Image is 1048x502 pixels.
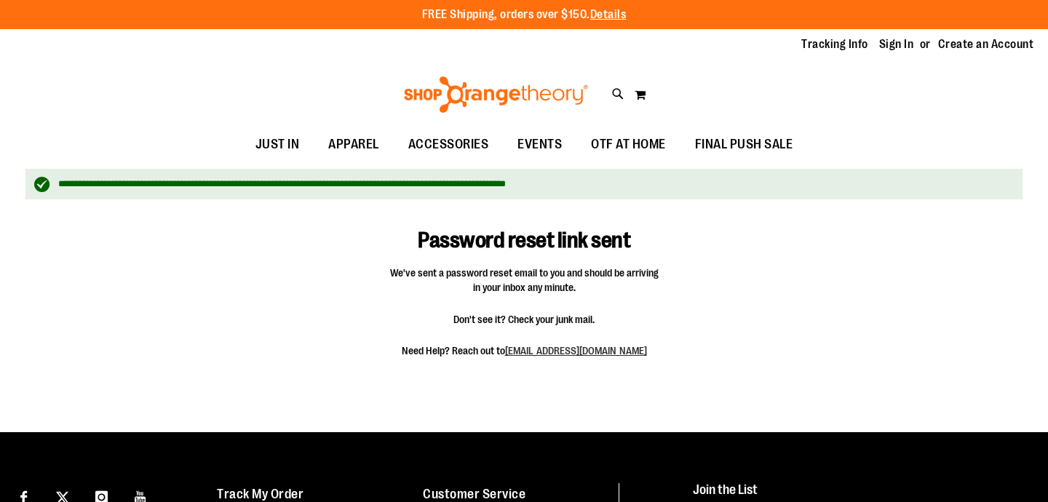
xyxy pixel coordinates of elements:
[389,266,659,295] span: We've sent a password reset email to you and should be arriving in your inbox any minute.
[328,128,379,161] span: APPAREL
[879,36,914,52] a: Sign In
[314,128,394,162] a: APPAREL
[590,8,627,21] a: Details
[503,128,576,162] a: EVENTS
[255,128,300,161] span: JUST IN
[394,128,504,162] a: ACCESSORIES
[389,312,659,327] span: Don't see it? Check your junk mail.
[408,128,489,161] span: ACCESSORIES
[217,487,303,501] a: Track My Order
[591,128,666,161] span: OTF AT HOME
[423,487,525,501] a: Customer Service
[389,343,659,358] span: Need Help? Reach out to
[402,76,590,113] img: Shop Orangetheory
[422,7,627,23] p: FREE Shipping, orders over $150.
[695,128,793,161] span: FINAL PUSH SALE
[576,128,680,162] a: OTF AT HOME
[517,128,562,161] span: EVENTS
[505,345,647,356] a: [EMAIL_ADDRESS][DOMAIN_NAME]
[938,36,1034,52] a: Create an Account
[680,128,808,162] a: FINAL PUSH SALE
[801,36,868,52] a: Tracking Info
[241,128,314,162] a: JUST IN
[354,207,694,253] h1: Password reset link sent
